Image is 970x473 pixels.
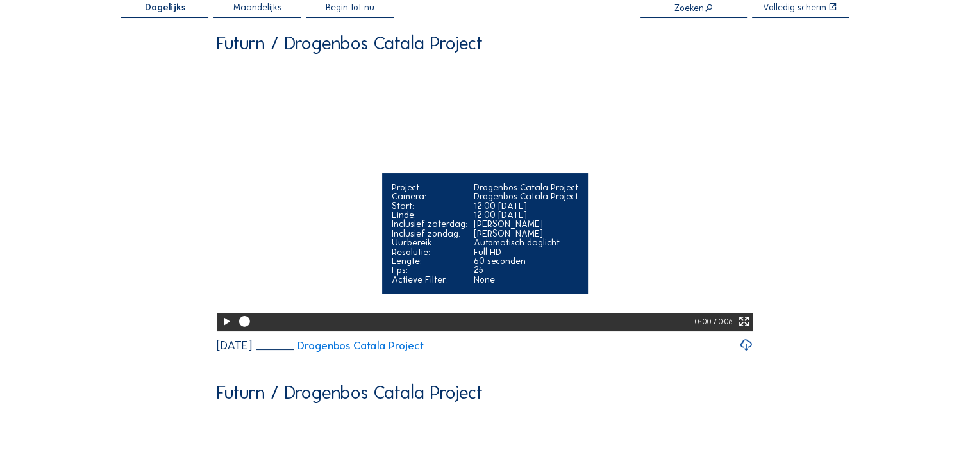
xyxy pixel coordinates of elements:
[392,192,467,201] div: Camera:
[474,192,578,201] div: Drogenbos Catala Project
[474,210,578,219] div: 12:00 [DATE]
[474,265,578,274] div: 25
[714,313,733,331] div: / 0:06
[392,229,467,238] div: Inclusief zondag:
[474,256,578,265] div: 60 seconden
[256,340,424,351] a: Drogenbos Catala Project
[392,247,467,256] div: Resolutie:
[474,247,578,256] div: Full HD
[392,183,467,192] div: Project:
[145,3,185,12] span: Dagelijks
[392,219,467,228] div: Inclusief zaterdag:
[217,35,483,53] div: Futurn / Drogenbos Catala Project
[695,313,714,331] div: 0: 00
[474,275,578,284] div: None
[217,62,753,329] video: Your browser does not support the video tag.
[474,219,578,228] div: [PERSON_NAME]
[474,201,578,210] div: 12:00 [DATE]
[474,238,578,247] div: Automatisch daglicht
[217,384,483,402] div: Futurn / Drogenbos Catala Project
[392,256,467,265] div: Lengte:
[392,275,467,284] div: Actieve Filter:
[392,238,467,247] div: Uurbereik:
[326,3,374,12] span: Begin tot nu
[763,3,826,12] div: Volledig scherm
[392,201,467,210] div: Start:
[233,3,281,12] span: Maandelijks
[474,183,578,192] div: Drogenbos Catala Project
[392,265,467,274] div: Fps:
[392,210,467,219] div: Einde:
[474,229,578,238] div: [PERSON_NAME]
[217,340,252,352] div: [DATE]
